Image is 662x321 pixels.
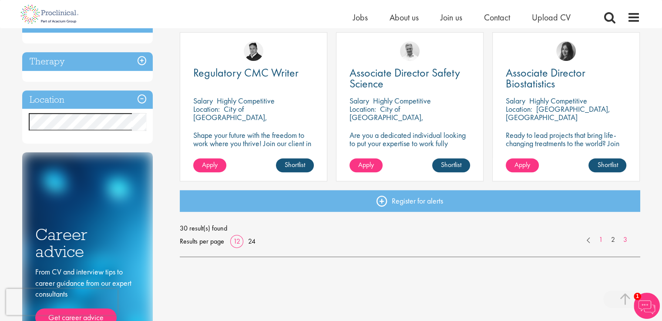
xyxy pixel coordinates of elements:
[22,90,153,109] h3: Location
[349,131,470,172] p: Are you a dedicated individual looking to put your expertise to work fully flexibly in a remote p...
[6,289,118,315] iframe: reCAPTCHA
[556,41,576,61] img: Heidi Hennigan
[506,67,626,89] a: Associate Director Biostatistics
[390,12,419,23] a: About us
[506,96,525,106] span: Salary
[588,158,626,172] a: Shortlist
[506,131,626,172] p: Ready to lead projects that bring life-changing treatments to the world? Join our client at the f...
[193,104,267,130] p: City of [GEOGRAPHIC_DATA], [GEOGRAPHIC_DATA]
[349,65,460,91] span: Associate Director Safety Science
[373,96,431,106] p: Highly Competitive
[230,237,243,246] a: 12
[193,67,314,78] a: Regulatory CMC Writer
[349,158,383,172] a: Apply
[193,96,213,106] span: Salary
[440,12,462,23] a: Join us
[353,12,368,23] a: Jobs
[634,293,660,319] img: Chatbot
[358,160,374,169] span: Apply
[506,65,585,91] span: Associate Director Biostatistics
[202,160,218,169] span: Apply
[514,160,530,169] span: Apply
[484,12,510,23] a: Contact
[432,158,470,172] a: Shortlist
[245,237,259,246] a: 24
[193,158,226,172] a: Apply
[22,52,153,71] h3: Therapy
[276,158,314,172] a: Shortlist
[506,104,532,114] span: Location:
[349,96,369,106] span: Salary
[529,96,587,106] p: Highly Competitive
[349,104,376,114] span: Location:
[193,65,299,80] span: Regulatory CMC Writer
[506,158,539,172] a: Apply
[634,293,641,300] span: 1
[619,235,632,245] a: 3
[349,104,423,130] p: City of [GEOGRAPHIC_DATA], [GEOGRAPHIC_DATA]
[244,41,263,61] img: Peter Duvall
[193,131,314,156] p: Shape your future with the freedom to work where you thrive! Join our client in this fully remote...
[180,190,640,212] a: Register for alerts
[607,235,619,245] a: 2
[180,235,224,248] span: Results per page
[532,12,571,23] a: Upload CV
[595,235,607,245] a: 1
[180,222,640,235] span: 30 result(s) found
[217,96,275,106] p: Highly Competitive
[35,226,140,260] h3: Career advice
[193,104,220,114] span: Location:
[506,104,610,122] p: [GEOGRAPHIC_DATA], [GEOGRAPHIC_DATA]
[400,41,420,61] img: Joshua Bye
[349,67,470,89] a: Associate Director Safety Science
